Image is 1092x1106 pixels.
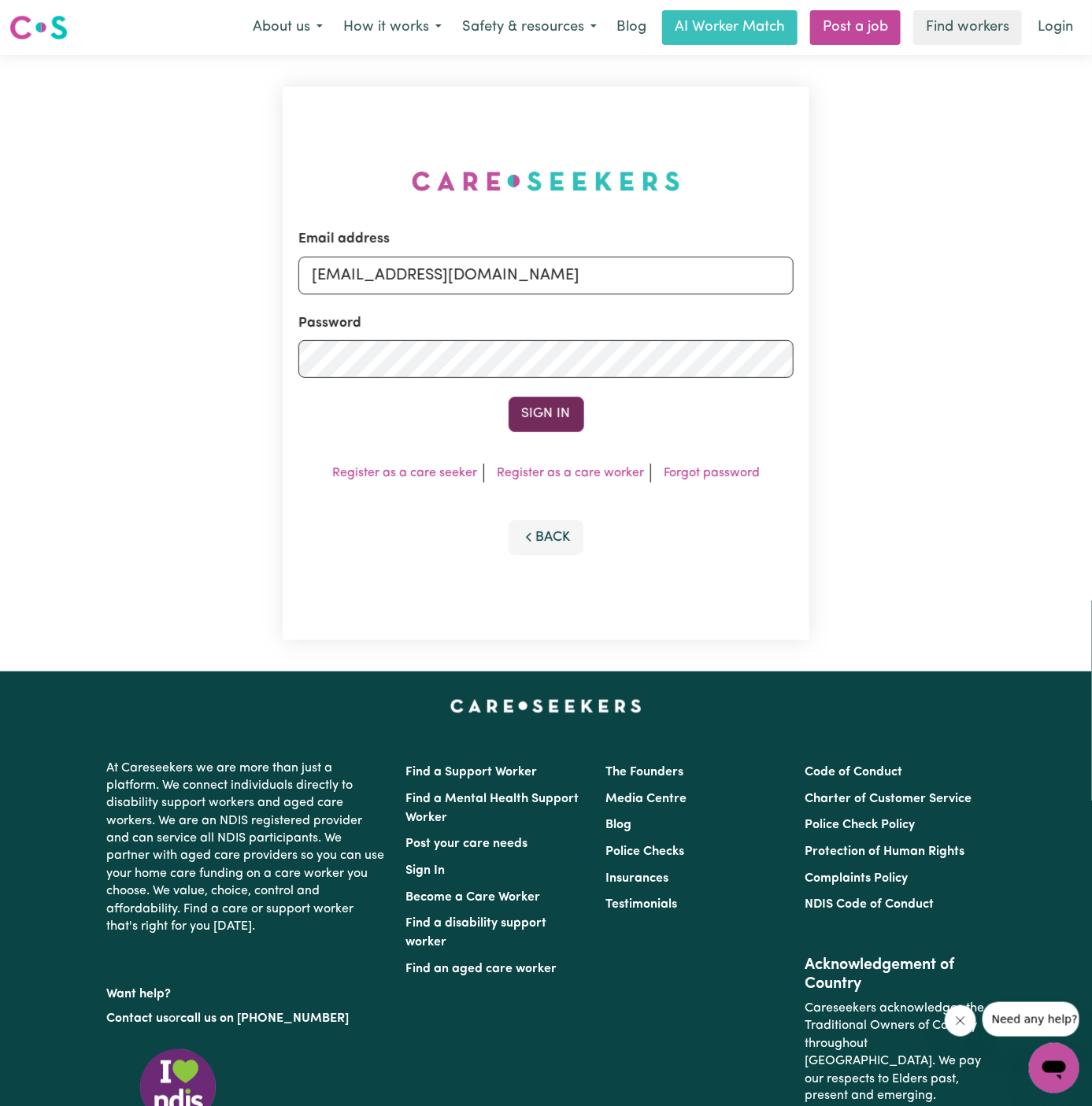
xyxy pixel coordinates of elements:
[452,11,607,44] button: Safety & resources
[913,10,1022,45] a: Find workers
[607,10,656,45] a: Blog
[107,1012,169,1025] a: Contact us
[406,766,538,779] a: Find a Support Worker
[605,872,668,885] a: Insurances
[805,793,972,805] a: Charter of Customer Service
[810,10,901,45] a: Post a job
[497,467,644,479] a: Register as a care worker
[805,766,902,779] a: Code of Conduct
[242,11,333,44] button: About us
[1028,10,1083,45] a: Login
[298,257,794,294] input: Email address
[406,891,541,904] a: Become a Care Worker
[945,1005,976,1037] iframe: Close message
[332,467,477,479] a: Register as a care seeker
[805,898,934,911] a: NDIS Code of Conduct
[605,898,677,911] a: Testimonials
[406,963,557,975] a: Find an aged care worker
[664,467,760,479] a: Forgot password
[333,11,452,44] button: How it works
[662,10,798,45] a: AI Worker Match
[805,956,985,993] h2: Acknowledgement of Country
[805,819,915,831] a: Police Check Policy
[805,872,908,885] a: Complaints Policy
[181,1012,350,1025] a: call us on [PHONE_NUMBER]
[605,793,687,805] a: Media Centre
[406,838,528,850] a: Post your care needs
[9,13,68,42] img: Careseekers logo
[406,864,446,877] a: Sign In
[107,979,387,1003] p: Want help?
[983,1002,1079,1037] iframe: Message from company
[107,1004,387,1034] p: or
[450,700,642,712] a: Careseekers home page
[406,793,579,824] a: Find a Mental Health Support Worker
[107,753,387,942] p: At Careseekers we are more than just a platform. We connect individuals directly to disability su...
[406,917,547,949] a: Find a disability support worker
[605,845,684,858] a: Police Checks
[509,397,584,431] button: Sign In
[9,9,68,46] a: Careseekers logo
[298,229,390,250] label: Email address
[509,520,584,555] button: Back
[605,766,683,779] a: The Founders
[1029,1043,1079,1093] iframe: Button to launch messaging window
[805,845,964,858] a: Protection of Human Rights
[298,313,361,334] label: Password
[605,819,631,831] a: Blog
